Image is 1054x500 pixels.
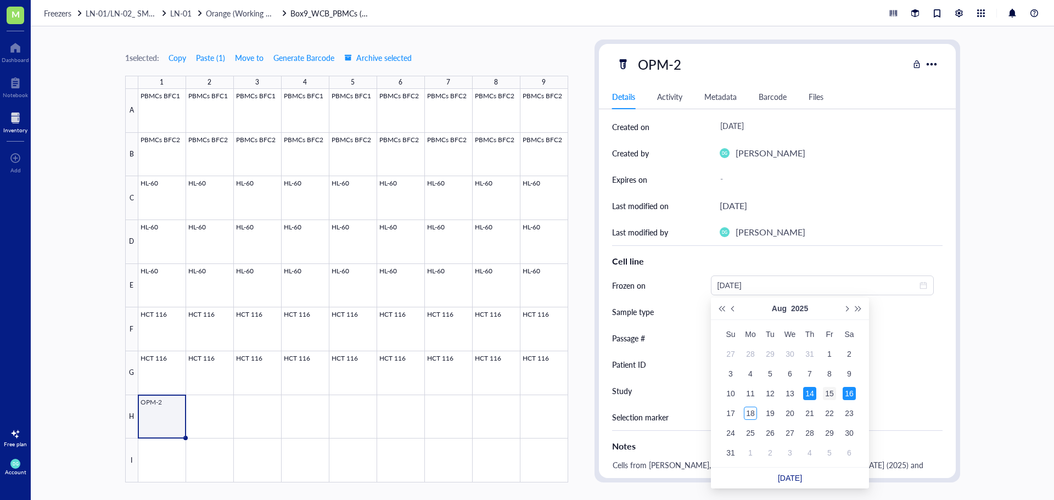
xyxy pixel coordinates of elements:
div: 5 [351,75,355,89]
div: 29 [823,426,836,440]
div: Last modified by [612,226,668,238]
td: 2025-08-06 [780,364,800,384]
div: Free plan [4,441,27,447]
div: F [125,307,138,351]
div: Last modified on [612,200,669,212]
td: 2025-08-16 [839,384,859,403]
td: 2025-08-26 [760,423,780,443]
span: Orange (Working CB) [206,8,278,19]
div: Activity [657,91,682,103]
div: 2 [764,446,777,459]
td: 2025-08-04 [741,364,760,384]
a: Inventory [3,109,27,133]
span: LN-01 [170,8,192,19]
td: 2025-08-11 [741,384,760,403]
span: DG [721,151,727,155]
div: 11 [744,387,757,400]
button: Copy [168,49,187,66]
div: 17 [724,407,737,420]
div: 16 [843,387,856,400]
div: 28 [744,347,757,361]
td: 2025-09-01 [741,443,760,463]
td: 2025-09-04 [800,443,820,463]
a: [DATE] [778,474,802,482]
div: 28 [803,426,816,440]
th: Th [800,324,820,344]
a: Box9_WCB_PBMCs (BFC), HL-60, HCT 116 [290,7,373,19]
div: I [125,439,138,482]
div: 4 [803,446,816,459]
div: 24 [724,426,737,440]
div: 25 [744,426,757,440]
div: 1 selected: [125,52,159,64]
div: 7 [803,367,816,380]
a: Dashboard [2,39,29,63]
th: We [780,324,800,344]
td: 2025-08-24 [721,423,741,443]
td: 2025-08-14 [800,384,820,403]
div: Sample type [612,306,654,318]
td: 2025-08-25 [741,423,760,443]
td: 2025-08-28 [800,423,820,443]
td: 2025-08-17 [721,403,741,423]
span: Copy [169,53,186,62]
td: 2025-08-05 [760,364,780,384]
div: [DATE] [720,199,747,213]
button: Choose a month [772,297,787,319]
td: 2025-08-10 [721,384,741,403]
div: 22 [823,407,836,420]
span: LN-01/LN-02_ SMALL/BIG STORAGE ROOM [86,8,240,19]
div: 6 [783,367,797,380]
div: 27 [783,426,797,440]
div: Details [612,91,635,103]
div: 9 [843,367,856,380]
div: 9 [542,75,546,89]
div: Notebook [3,92,28,98]
div: 21 [803,407,816,420]
span: Generate Barcode [273,53,334,62]
div: 27 [724,347,737,361]
td: 2025-09-03 [780,443,800,463]
div: 13 [783,387,797,400]
div: 18 [744,407,757,420]
td: 2025-08-03 [721,364,741,384]
td: 2025-08-30 [839,423,859,443]
td: 2025-08-01 [820,344,839,364]
div: - [715,170,938,189]
td: 2025-08-15 [820,384,839,403]
div: 4 [303,75,307,89]
div: 5 [764,367,777,380]
div: 6 [843,446,856,459]
span: Move to [235,53,263,62]
div: 31 [803,347,816,361]
a: LN-01/LN-02_ SMALL/BIG STORAGE ROOM [86,7,168,19]
div: E [125,264,138,308]
div: Created on [612,121,649,133]
button: Archive selected [344,49,412,66]
th: Sa [839,324,859,344]
td: 2025-08-08 [820,364,839,384]
div: 12 [764,387,777,400]
div: 26 [764,426,777,440]
td: 2025-08-21 [800,403,820,423]
div: 15 [823,387,836,400]
input: Select date [717,279,917,291]
div: [PERSON_NAME] [736,146,805,160]
td: 2025-09-02 [760,443,780,463]
td: 2025-08-07 [800,364,820,384]
div: Files [809,91,823,103]
button: Choose a year [791,297,808,319]
td: 2025-08-27 [780,423,800,443]
div: A [125,89,138,133]
td: 2025-08-19 [760,403,780,423]
div: Frozen on [612,279,646,291]
div: Metadata [704,91,737,103]
div: 20 [783,407,797,420]
div: 3 [783,446,797,459]
div: 6 [399,75,402,89]
button: Previous month (PageUp) [727,297,739,319]
div: 2 [208,75,211,89]
div: 30 [843,426,856,440]
span: M [12,7,20,21]
div: 5 [823,446,836,459]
